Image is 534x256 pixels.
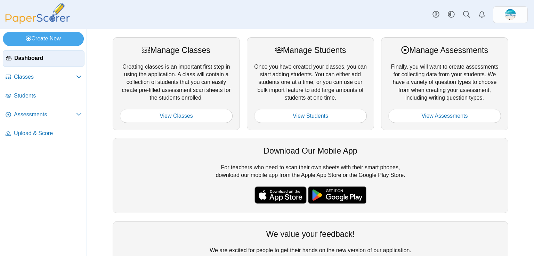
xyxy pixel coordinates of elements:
a: View Classes [120,109,233,123]
img: PaperScorer [3,3,72,24]
div: For teachers who need to scan their own sheets with their smart phones, download our mobile app f... [113,138,508,213]
div: Finally, you will want to create assessments for collecting data from your students. We have a va... [381,37,508,130]
a: Assessments [3,107,84,123]
span: Dashboard [14,54,81,62]
span: Assessments [14,111,76,118]
span: Classes [14,73,76,81]
span: Chrissy Greenberg [505,9,516,20]
a: View Assessments [388,109,501,123]
a: PaperScorer [3,19,72,25]
a: Students [3,88,84,104]
span: Upload & Score [14,130,82,137]
a: View Students [254,109,367,123]
div: Manage Assessments [388,45,501,56]
div: Once you have created your classes, you can start adding students. You can either add students on... [247,37,374,130]
span: Students [14,92,82,100]
a: Alerts [474,7,489,22]
img: apple-store-badge.svg [254,186,307,204]
a: Create New [3,32,84,46]
a: ps.H1yuw66FtyTk4FxR [493,6,528,23]
div: Creating classes is an important first step in using the application. A class will contain a coll... [113,37,240,130]
img: google-play-badge.png [308,186,366,204]
a: Classes [3,69,84,86]
img: ps.H1yuw66FtyTk4FxR [505,9,516,20]
a: Dashboard [3,50,84,67]
div: Manage Students [254,45,367,56]
div: Download Our Mobile App [120,145,501,156]
a: Upload & Score [3,125,84,142]
div: Manage Classes [120,45,233,56]
div: We value your feedback! [120,228,501,240]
